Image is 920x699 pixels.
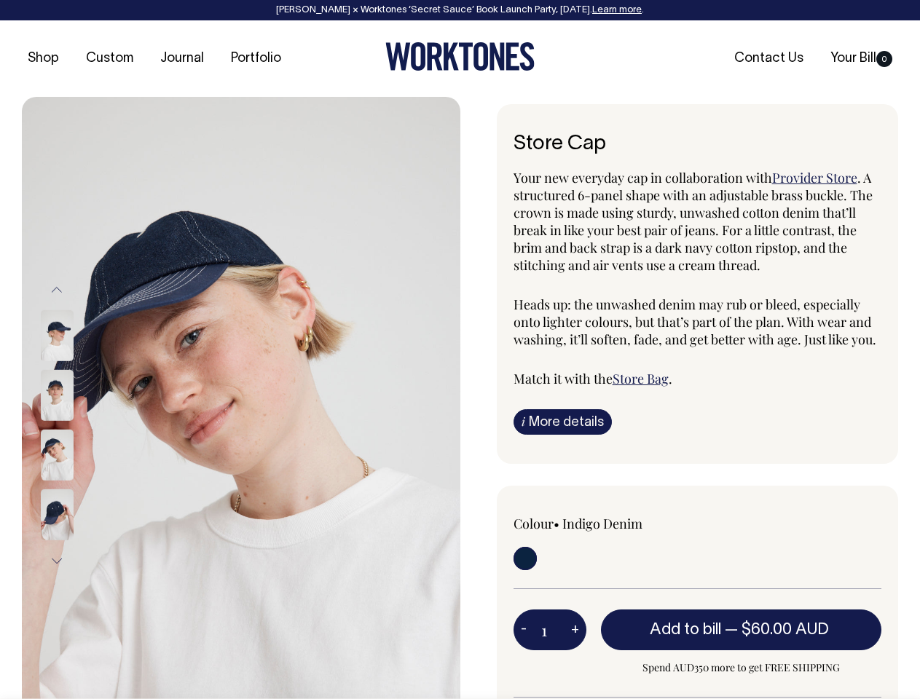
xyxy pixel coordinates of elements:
a: Provider Store [772,169,857,186]
span: • [554,515,559,532]
h6: Store Cap [514,133,882,156]
img: Store Cap [41,489,74,540]
span: Add to bill [650,623,721,637]
span: Match it with the . [514,370,672,387]
a: Contact Us [728,47,809,71]
a: Your Bill0 [825,47,898,71]
div: Colour [514,515,661,532]
img: Store Cap [41,430,74,481]
label: Indigo Denim [562,515,642,532]
span: . A structured 6-panel shape with an adjustable brass buckle. The crown is made using sturdy, unw... [514,169,873,274]
button: Next [46,545,68,577]
a: Learn more [592,6,642,15]
button: + [564,615,586,644]
a: Custom [80,47,139,71]
a: iMore details [514,409,612,435]
span: Heads up: the unwashed denim may rub or bleed, especially onto lighter colours, but that’s part o... [514,296,876,348]
a: Store Bag [613,370,669,387]
span: 0 [876,51,892,67]
span: — [725,623,833,637]
button: - [514,615,534,644]
img: Store Cap [41,310,74,361]
img: Store Cap [41,370,74,421]
span: $60.00 AUD [742,623,829,637]
span: i [522,414,525,429]
a: Portfolio [225,47,287,71]
a: Shop [22,47,65,71]
button: Previous [46,274,68,307]
span: Spend AUD350 more to get FREE SHIPPING [601,659,882,676]
a: Journal [154,47,210,71]
button: Add to bill —$60.00 AUD [601,609,882,650]
div: [PERSON_NAME] × Worktones ‘Secret Sauce’ Book Launch Party, [DATE]. . [15,5,905,15]
span: Your new everyday cap in collaboration with [514,169,772,186]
